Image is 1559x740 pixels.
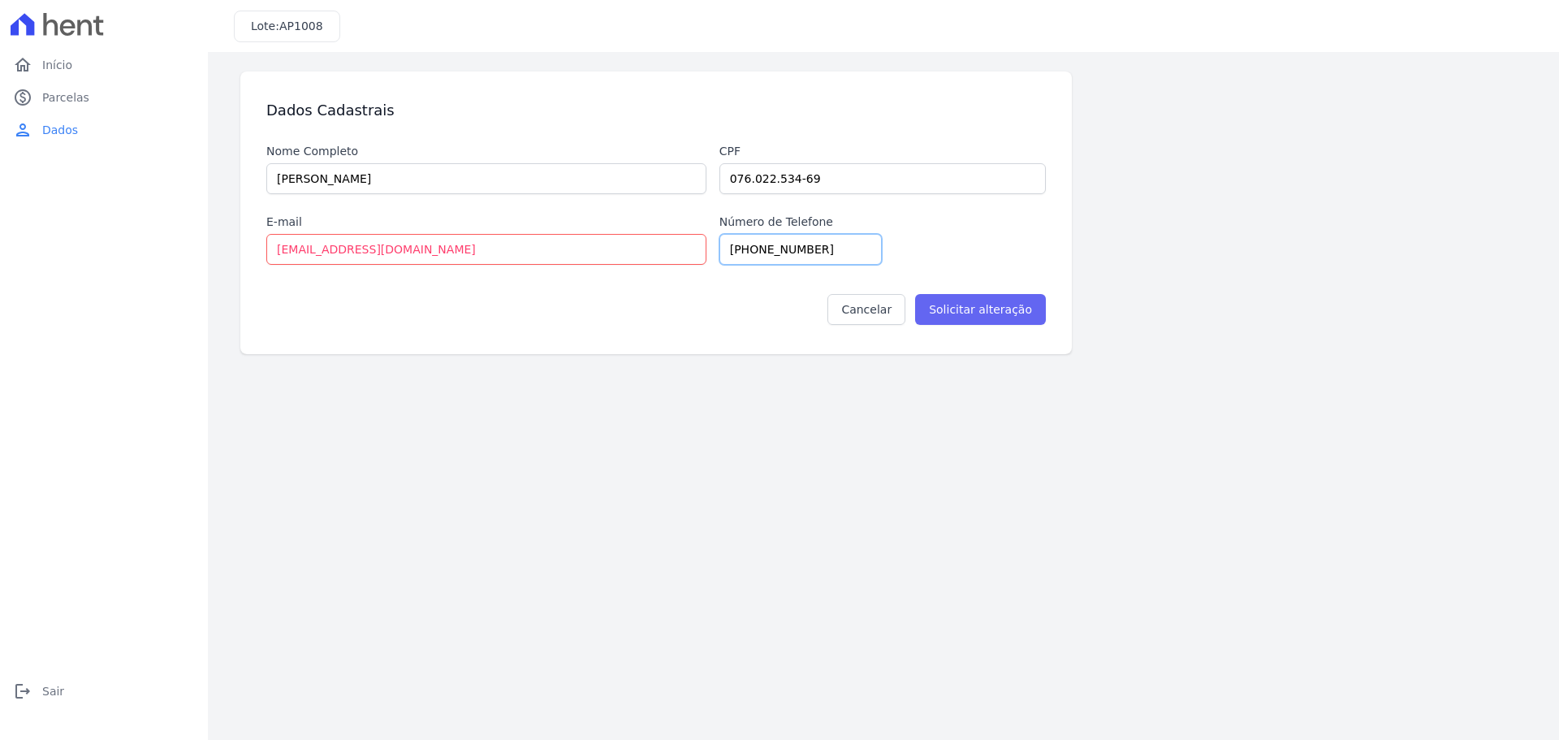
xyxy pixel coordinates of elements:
a: homeInício [6,49,201,81]
a: logoutSair [6,675,201,708]
label: Cpf [719,143,1046,160]
a: paidParcelas [6,81,201,114]
h3: Lote: [251,18,323,35]
a: personDados [6,114,201,146]
i: paid [13,88,32,107]
label: Número de Telefone [719,214,833,231]
input: Solicitar alteração [915,294,1046,325]
span: Sair [42,683,64,699]
span: Dados [42,122,78,138]
label: E-mail [266,214,706,231]
span: AP1008 [279,19,323,32]
span: Parcelas [42,89,89,106]
i: person [13,120,32,140]
a: Cancelar [827,294,905,325]
span: Início [42,57,72,73]
label: Nome Completo [266,143,706,160]
i: logout [13,682,32,701]
h3: Dados Cadastrais [266,101,395,120]
i: home [13,55,32,75]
